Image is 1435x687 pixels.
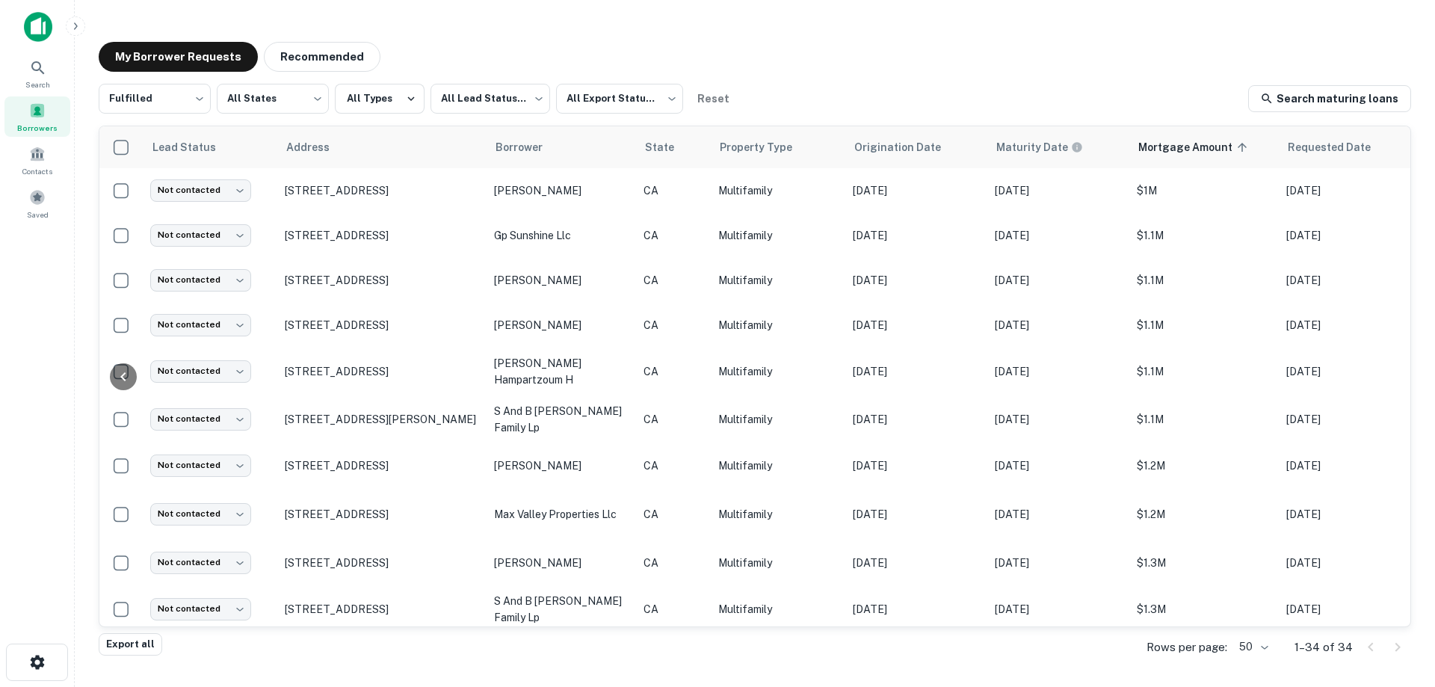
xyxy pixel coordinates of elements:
p: CA [644,317,703,333]
span: Mortgage Amount [1138,138,1252,156]
span: Search [25,78,50,90]
a: Search maturing loans [1248,85,1411,112]
div: Not contacted [150,598,251,620]
p: [DATE] [853,411,980,428]
p: [DATE] [1286,317,1413,333]
div: Saved [4,183,70,224]
span: Contacts [22,165,52,177]
p: $1.1M [1137,227,1271,244]
div: Not contacted [150,179,251,201]
p: $1.1M [1137,411,1271,428]
p: $1.2M [1137,458,1271,474]
span: Maturity dates displayed may be estimated. Please contact the lender for the most accurate maturi... [996,139,1102,155]
p: Multifamily [718,182,838,199]
p: [STREET_ADDRESS][PERSON_NAME] [285,413,479,426]
div: Not contacted [150,224,251,246]
p: CA [644,555,703,571]
div: Fulfilled [99,79,211,118]
p: [STREET_ADDRESS] [285,459,479,472]
th: Origination Date [845,126,987,168]
p: CA [644,227,703,244]
p: [DATE] [1286,555,1413,571]
button: Reset [689,84,737,114]
img: capitalize-icon.png [24,12,52,42]
p: [STREET_ADDRESS] [285,318,479,332]
h6: Maturity Date [996,139,1068,155]
p: [DATE] [995,363,1122,380]
button: Export all [99,633,162,656]
p: [STREET_ADDRESS] [285,229,479,242]
p: [DATE] [995,506,1122,523]
p: CA [644,272,703,289]
div: Not contacted [150,314,251,336]
p: Multifamily [718,458,838,474]
div: Not contacted [150,408,251,430]
p: [PERSON_NAME] [494,272,629,289]
p: $1.2M [1137,506,1271,523]
p: CA [644,182,703,199]
p: [STREET_ADDRESS] [285,556,479,570]
p: [DATE] [1286,506,1413,523]
iframe: Chat Widget [1360,567,1435,639]
button: My Borrower Requests [99,42,258,72]
p: [DATE] [853,555,980,571]
p: [PERSON_NAME] [494,458,629,474]
p: [DATE] [853,272,980,289]
div: Not contacted [150,360,251,382]
p: Multifamily [718,363,838,380]
span: Saved [27,209,49,221]
span: Address [286,138,349,156]
p: [DATE] [995,601,1122,617]
button: Recommended [264,42,380,72]
p: [DATE] [1286,601,1413,617]
p: [DATE] [995,227,1122,244]
th: Borrower [487,126,636,168]
th: Property Type [711,126,845,168]
p: [DATE] [1286,182,1413,199]
p: [PERSON_NAME] [494,317,629,333]
span: Lead Status [152,138,235,156]
th: Maturity dates displayed may be estimated. Please contact the lender for the most accurate maturi... [987,126,1129,168]
span: Requested Date [1288,138,1390,156]
div: Not contacted [150,552,251,573]
span: Borrower [496,138,562,156]
div: All States [217,79,329,118]
p: [DATE] [853,317,980,333]
p: [STREET_ADDRESS] [285,274,479,287]
p: Multifamily [718,555,838,571]
p: $1.1M [1137,363,1271,380]
p: $1M [1137,182,1271,199]
p: Multifamily [718,227,838,244]
p: [DATE] [995,458,1122,474]
p: Multifamily [718,272,838,289]
p: Multifamily [718,601,838,617]
p: CA [644,458,703,474]
p: Rows per page: [1147,638,1227,656]
p: [PERSON_NAME] [494,182,629,199]
p: CA [644,506,703,523]
p: [DATE] [853,227,980,244]
p: [DATE] [853,182,980,199]
p: CA [644,363,703,380]
p: [DATE] [1286,363,1413,380]
p: [STREET_ADDRESS] [285,508,479,521]
p: $1.1M [1137,272,1271,289]
p: [PERSON_NAME] hampartzoum h [494,355,629,388]
div: 50 [1233,636,1271,658]
p: [DATE] [853,363,980,380]
p: [DATE] [995,555,1122,571]
p: [DATE] [853,506,980,523]
p: [DATE] [1286,411,1413,428]
p: [PERSON_NAME] [494,555,629,571]
span: Property Type [720,138,812,156]
a: Contacts [4,140,70,180]
th: Address [277,126,487,168]
p: [DATE] [995,182,1122,199]
span: Origination Date [854,138,960,156]
p: [DATE] [1286,272,1413,289]
p: [STREET_ADDRESS] [285,603,479,616]
p: $1.1M [1137,317,1271,333]
p: [STREET_ADDRESS] [285,184,479,197]
p: CA [644,411,703,428]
